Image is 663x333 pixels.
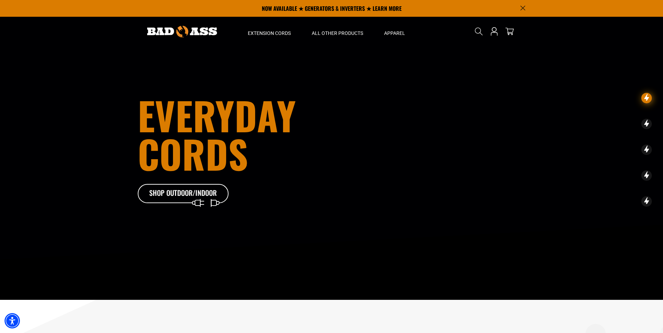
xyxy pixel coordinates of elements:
h1: Everyday cords [138,96,370,173]
summary: Extension Cords [237,17,301,46]
span: All Other Products [312,30,363,36]
span: Apparel [384,30,405,36]
summary: Apparel [374,17,416,46]
div: Accessibility Menu [5,313,20,328]
span: Extension Cords [248,30,291,36]
img: Bad Ass Extension Cords [147,26,217,37]
summary: Search [473,26,484,37]
summary: All Other Products [301,17,374,46]
a: Shop Outdoor/Indoor [138,184,229,203]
